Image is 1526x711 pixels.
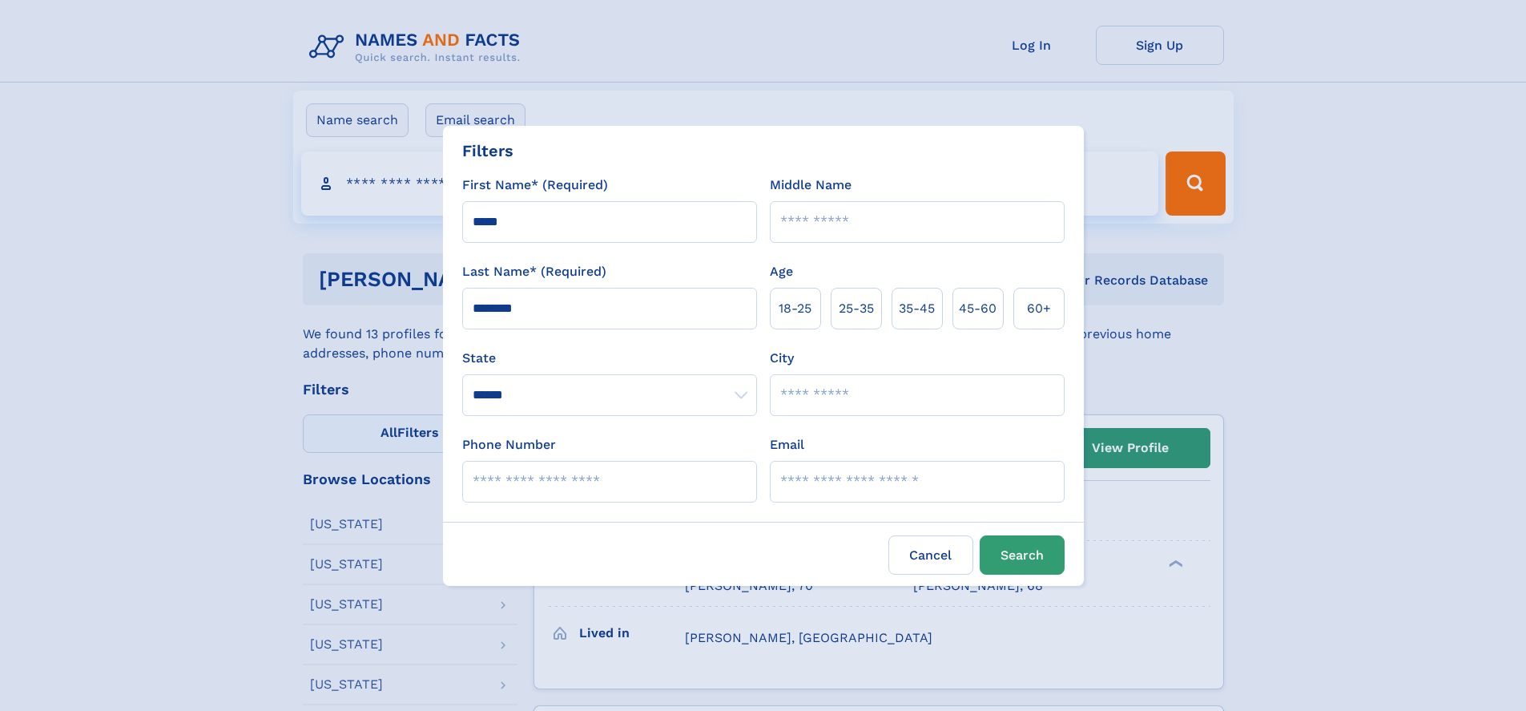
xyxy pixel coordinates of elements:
[770,176,852,195] label: Middle Name
[980,535,1065,575] button: Search
[462,435,556,454] label: Phone Number
[770,349,794,368] label: City
[770,435,804,454] label: Email
[839,299,874,318] span: 25‑35
[959,299,997,318] span: 45‑60
[462,176,608,195] label: First Name* (Required)
[770,262,793,281] label: Age
[462,349,757,368] label: State
[462,139,513,163] div: Filters
[888,535,973,575] label: Cancel
[899,299,935,318] span: 35‑45
[779,299,811,318] span: 18‑25
[1027,299,1051,318] span: 60+
[462,262,606,281] label: Last Name* (Required)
